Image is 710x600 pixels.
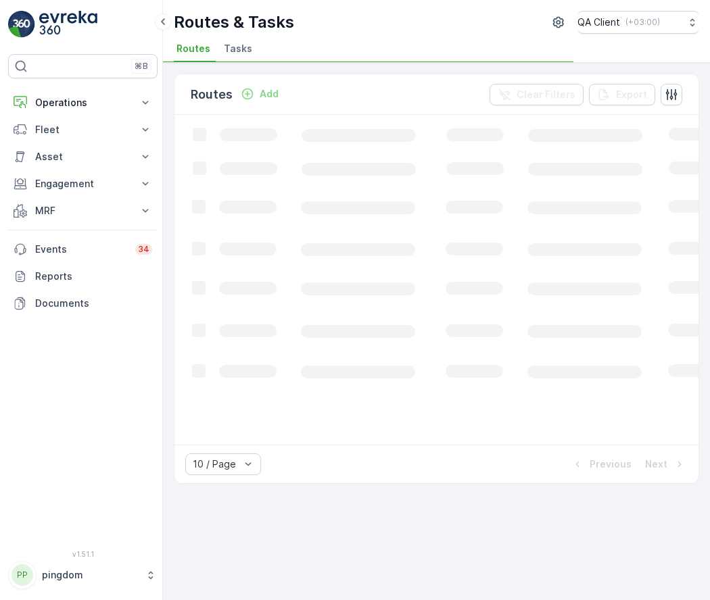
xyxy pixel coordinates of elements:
[8,561,158,589] button: PPpingdom
[191,85,233,104] p: Routes
[35,204,131,218] p: MRF
[35,243,127,256] p: Events
[625,17,660,28] p: ( +03:00 )
[35,297,152,310] p: Documents
[235,86,284,102] button: Add
[11,564,33,586] div: PP
[35,123,131,136] p: Fleet
[35,177,131,191] p: Engagement
[645,457,667,471] p: Next
[174,11,294,33] p: Routes & Tasks
[589,84,655,105] button: Export
[8,263,158,290] a: Reports
[490,84,584,105] button: Clear Filters
[135,61,148,72] p: ⌘B
[35,96,131,109] p: Operations
[35,150,131,164] p: Asset
[644,456,688,472] button: Next
[8,89,158,116] button: Operations
[35,270,152,283] p: Reports
[8,550,158,558] span: v 1.51.1
[577,11,699,34] button: QA Client(+03:00)
[569,456,633,472] button: Previous
[8,236,158,263] a: Events34
[616,88,647,101] p: Export
[577,16,620,29] p: QA Client
[8,11,35,38] img: logo
[8,290,158,317] a: Documents
[8,170,158,197] button: Engagement
[260,87,279,101] p: Add
[176,42,210,55] span: Routes
[8,197,158,224] button: MRF
[42,568,139,582] p: pingdom
[224,42,252,55] span: Tasks
[138,244,149,255] p: 34
[590,457,632,471] p: Previous
[517,88,575,101] p: Clear Filters
[39,11,97,38] img: logo_light-DOdMpM7g.png
[8,143,158,170] button: Asset
[8,116,158,143] button: Fleet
